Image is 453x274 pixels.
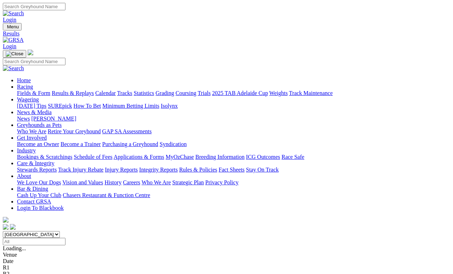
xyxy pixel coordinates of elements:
a: Fact Sheets [219,167,245,173]
div: Care & Integrity [17,167,450,173]
a: Trials [197,90,211,96]
img: GRSA [3,37,24,43]
div: Get Involved [17,141,450,147]
a: GAP SA Assessments [102,128,152,134]
a: Login [3,43,16,49]
a: We Love Our Dogs [17,179,61,185]
a: Grading [156,90,174,96]
a: Minimum Betting Limits [102,103,159,109]
a: [DATE] Tips [17,103,46,109]
a: Stay On Track [246,167,279,173]
a: Breeding Information [195,154,245,160]
a: MyOzChase [166,154,194,160]
a: Integrity Reports [139,167,178,173]
img: logo-grsa-white.png [28,50,33,55]
a: Schedule of Fees [74,154,112,160]
a: Results [3,30,450,37]
a: Fields & Form [17,90,50,96]
a: Racing [17,84,33,90]
a: Coursing [176,90,196,96]
div: Bar & Dining [17,192,450,198]
a: News [17,116,30,122]
a: Home [17,77,31,83]
a: Bar & Dining [17,186,48,192]
a: Cash Up Your Club [17,192,61,198]
img: logo-grsa-white.png [3,217,8,223]
a: Become an Owner [17,141,59,147]
a: Stewards Reports [17,167,57,173]
a: Login To Blackbook [17,205,64,211]
div: Industry [17,154,450,160]
div: Venue [3,252,450,258]
div: Greyhounds as Pets [17,128,450,135]
button: Toggle navigation [3,50,26,58]
img: facebook.svg [3,224,8,230]
a: Chasers Restaurant & Function Centre [63,192,150,198]
a: Weights [269,90,288,96]
a: History [104,179,121,185]
div: Date [3,258,450,264]
img: Close [6,51,23,57]
a: Retire Your Greyhound [48,128,101,134]
a: Injury Reports [105,167,138,173]
a: Vision and Values [62,179,103,185]
a: Who We Are [142,179,171,185]
a: [PERSON_NAME] [31,116,76,122]
div: About [17,179,450,186]
a: Purchasing a Greyhound [102,141,158,147]
div: Wagering [17,103,450,109]
a: Track Injury Rebate [58,167,103,173]
a: Isolynx [161,103,178,109]
a: Race Safe [281,154,304,160]
a: Rules & Policies [179,167,217,173]
button: Toggle navigation [3,23,22,30]
a: SUREpick [48,103,72,109]
a: Care & Integrity [17,160,55,166]
div: News & Media [17,116,450,122]
div: Racing [17,90,450,96]
a: Calendar [95,90,116,96]
a: Careers [123,179,140,185]
a: Statistics [134,90,154,96]
input: Search [3,58,65,65]
a: How To Bet [74,103,101,109]
a: Get Involved [17,135,47,141]
span: Loading... [3,245,26,251]
a: Industry [17,147,36,153]
input: Search [3,3,65,10]
a: Become a Trainer [61,141,101,147]
a: ICG Outcomes [246,154,280,160]
a: Privacy Policy [205,179,239,185]
a: News & Media [17,109,52,115]
a: About [17,173,31,179]
a: Contact GRSA [17,198,51,205]
img: Search [3,10,24,17]
a: Applications & Forms [114,154,164,160]
img: Search [3,65,24,72]
a: Track Maintenance [289,90,333,96]
div: R1 [3,264,450,271]
a: Results & Replays [52,90,94,96]
a: Wagering [17,96,39,102]
a: 2025 TAB Adelaide Cup [212,90,268,96]
a: Bookings & Scratchings [17,154,72,160]
a: Syndication [160,141,187,147]
a: Login [3,17,16,23]
span: Menu [7,24,19,29]
a: Greyhounds as Pets [17,122,62,128]
a: Tracks [117,90,132,96]
img: twitter.svg [10,224,16,230]
a: Who We Are [17,128,46,134]
input: Select date [3,238,65,245]
a: Strategic Plan [172,179,204,185]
